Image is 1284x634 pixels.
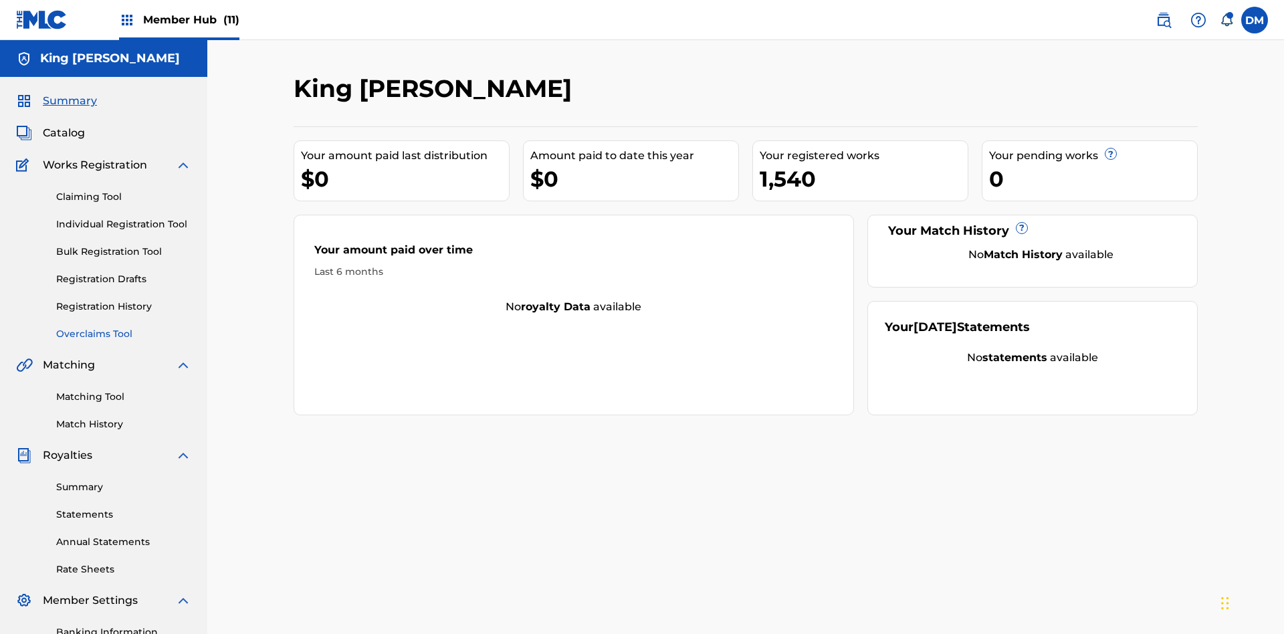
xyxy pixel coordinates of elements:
[984,248,1063,261] strong: Match History
[16,157,33,173] img: Works Registration
[982,351,1047,364] strong: statements
[1217,570,1284,634] iframe: Chat Widget
[530,148,738,164] div: Amount paid to date this year
[175,447,191,463] img: expand
[885,350,1181,366] div: No available
[43,357,95,373] span: Matching
[301,148,509,164] div: Your amount paid last distribution
[1190,12,1206,28] img: help
[760,164,968,194] div: 1,540
[175,157,191,173] img: expand
[43,93,97,109] span: Summary
[56,327,191,341] a: Overclaims Tool
[56,190,191,204] a: Claiming Tool
[16,10,68,29] img: MLC Logo
[56,217,191,231] a: Individual Registration Tool
[16,447,32,463] img: Royalties
[530,164,738,194] div: $0
[314,242,833,265] div: Your amount paid over time
[56,390,191,404] a: Matching Tool
[294,74,578,104] h2: King [PERSON_NAME]
[56,272,191,286] a: Registration Drafts
[521,300,591,313] strong: royalty data
[175,357,191,373] img: expand
[56,508,191,522] a: Statements
[143,12,239,27] span: Member Hub
[56,562,191,576] a: Rate Sheets
[43,593,138,609] span: Member Settings
[1016,223,1027,233] span: ?
[1220,13,1233,27] div: Notifications
[760,148,968,164] div: Your registered works
[43,125,85,141] span: Catalog
[16,357,33,373] img: Matching
[175,593,191,609] img: expand
[43,447,92,463] span: Royalties
[40,51,180,66] h5: King McTesterson
[301,164,509,194] div: $0
[16,125,85,141] a: CatalogCatalog
[56,417,191,431] a: Match History
[56,300,191,314] a: Registration History
[1185,7,1212,33] div: Help
[1241,7,1268,33] div: User Menu
[56,535,191,549] a: Annual Statements
[119,12,135,28] img: Top Rightsholders
[56,480,191,494] a: Summary
[43,157,147,173] span: Works Registration
[1105,148,1116,159] span: ?
[885,318,1030,336] div: Your Statements
[989,148,1197,164] div: Your pending works
[16,93,97,109] a: SummarySummary
[989,164,1197,194] div: 0
[1156,12,1172,28] img: search
[16,51,32,67] img: Accounts
[56,245,191,259] a: Bulk Registration Tool
[1150,7,1177,33] a: Public Search
[914,320,957,334] span: [DATE]
[901,247,1181,263] div: No available
[294,299,853,315] div: No available
[16,593,32,609] img: Member Settings
[885,222,1181,240] div: Your Match History
[16,93,32,109] img: Summary
[16,125,32,141] img: Catalog
[314,265,833,279] div: Last 6 months
[1221,583,1229,623] div: Drag
[223,13,239,26] span: (11)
